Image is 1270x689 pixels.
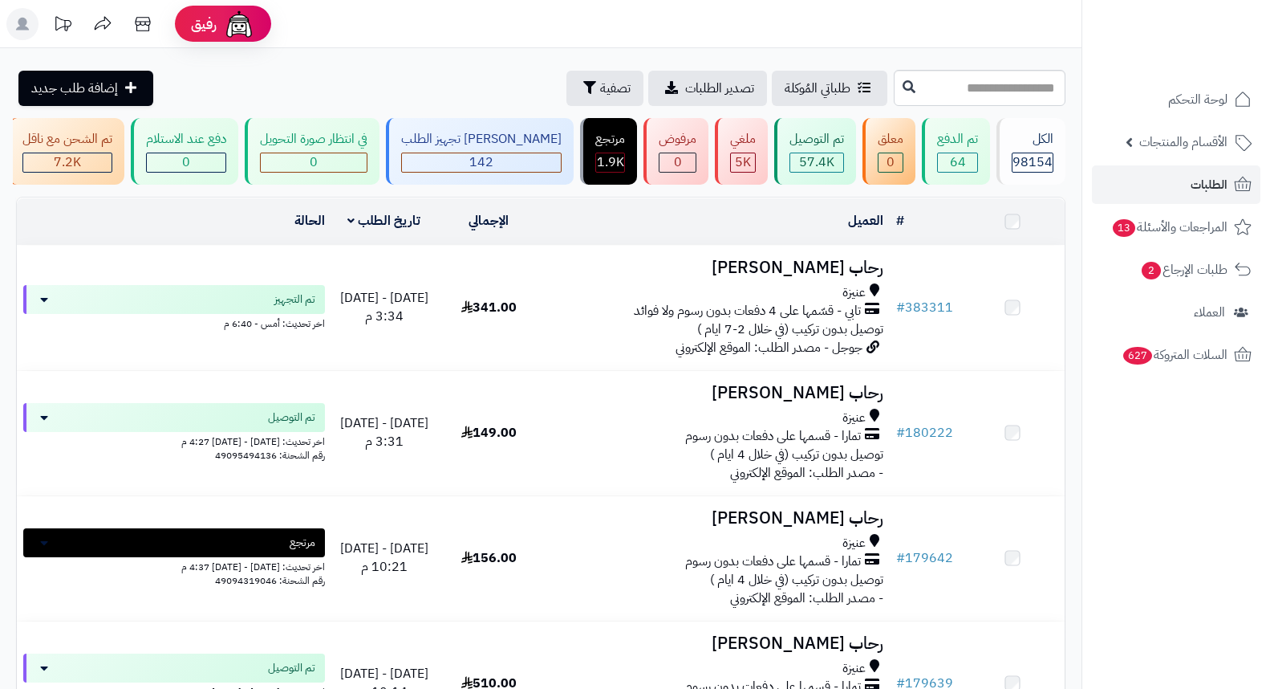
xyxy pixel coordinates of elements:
[771,118,859,185] a: تم التوصيل 57.4K
[859,118,919,185] a: معلق 0
[919,118,993,185] a: تم الدفع 64
[347,211,420,230] a: تاريخ الطلب
[710,570,883,589] span: توصيل بدون تركيب (في خلال 4 ايام )
[43,8,83,44] a: تحديثات المنصة
[659,130,696,149] div: مرفوض
[676,338,862,357] span: جوجل - مصدر الطلب: الموقع الإلكتروني
[1092,165,1260,204] a: الطلبات
[469,153,493,172] span: 142
[1092,251,1260,289] a: طلبات الإرجاع2
[542,496,891,621] td: - مصدر الطلب: الموقع الإلكتروني
[842,659,866,678] span: عنيزة
[1191,173,1227,196] span: الطلبات
[596,153,624,172] div: 1871
[340,414,428,451] span: [DATE] - [DATE] 3:31 م
[842,409,866,427] span: عنيزة
[1142,262,1161,279] span: 2
[735,153,751,172] span: 5K
[1092,80,1260,119] a: لوحة التحكم
[1161,12,1255,46] img: logo-2.png
[22,130,112,149] div: تم الشحن مع ناقل
[548,509,884,528] h3: رحاب [PERSON_NAME]
[241,118,383,185] a: في انتظار صورة التحويل 0
[1123,347,1152,365] span: 627
[1122,344,1227,366] span: السلات المتروكة
[340,539,428,577] span: [DATE] - [DATE] 10:21 م
[597,153,624,172] span: 1.9K
[461,423,517,442] span: 149.00
[799,153,834,172] span: 57.4K
[950,153,966,172] span: 64
[731,153,755,172] div: 5029
[577,118,640,185] a: مرتجع 1.9K
[4,118,128,185] a: تم الشحن مع ناقل 7.2K
[1092,336,1260,374] a: السلات المتروكة627
[785,79,850,98] span: طلباتي المُوكلة
[896,423,953,442] a: #180222
[274,291,315,308] span: تم التجهيز
[896,423,905,442] span: #
[23,314,325,331] div: اخر تحديث: أمس - 6:40 م
[634,302,861,320] span: تابي - قسّمها على 4 دفعات بدون رسوم ولا فوائد
[18,71,153,106] a: إضافة طلب جديد
[542,371,891,495] td: - مصدر الطلب: الموقع الإلكتروني
[548,634,884,653] h3: رحاب [PERSON_NAME]
[1111,216,1227,238] span: المراجعات والأسئلة
[461,298,517,317] span: 341.00
[548,259,884,277] h3: رحاب [PERSON_NAME]
[896,548,905,568] span: #
[790,153,843,172] div: 57359
[23,153,112,172] div: 7222
[896,548,953,568] a: #179642
[993,118,1069,185] a: الكل98154
[310,153,318,172] span: 0
[566,71,643,106] button: تصفية
[383,118,577,185] a: [PERSON_NAME] تجهيز الطلب 142
[600,79,631,98] span: تصفية
[401,130,562,149] div: [PERSON_NAME] تجهيز الطلب
[294,211,325,230] a: الحالة
[659,153,696,172] div: 0
[1194,301,1225,324] span: العملاء
[23,557,325,574] div: اخر تحديث: [DATE] - [DATE] 4:37 م
[1139,131,1227,153] span: الأقسام والمنتجات
[848,211,883,230] a: العميل
[215,448,325,463] span: رقم الشحنة: 49095494136
[685,427,861,446] span: تمارا - قسمها على دفعات بدون رسوم
[595,130,625,149] div: مرتجع
[469,211,509,230] a: الإجمالي
[260,130,367,149] div: في انتظار صورة التحويل
[878,130,903,149] div: معلق
[772,71,887,106] a: طلباتي المُوكلة
[648,71,767,106] a: تصدير الطلبات
[878,153,903,172] div: 0
[697,320,883,339] span: توصيل بدون تركيب (في خلال 2-7 ايام )
[268,410,315,426] span: تم التوصيل
[402,153,561,172] div: 142
[842,283,866,302] span: عنيزة
[937,130,978,149] div: تم الدفع
[789,130,844,149] div: تم التوصيل
[730,130,756,149] div: ملغي
[887,153,895,172] span: 0
[191,14,217,34] span: رفيق
[674,153,682,172] span: 0
[182,153,190,172] span: 0
[1113,219,1135,237] span: 13
[215,573,325,588] span: رقم الشحنة: 49094319046
[261,153,367,172] div: 0
[461,548,517,568] span: 156.00
[1168,88,1227,111] span: لوحة التحكم
[1012,153,1053,172] span: 98154
[128,118,241,185] a: دفع عند الاستلام 0
[290,535,315,551] span: مرتجع
[1092,293,1260,332] a: العملاء
[710,445,883,464] span: توصيل بدون تركيب (في خلال 4 ايام )
[1140,259,1227,281] span: طلبات الإرجاع
[938,153,977,172] div: 64
[896,211,904,230] a: #
[842,534,866,552] span: عنيزة
[54,153,81,172] span: 7.2K
[685,552,861,571] span: تمارا - قسمها على دفعات بدون رسوم
[23,432,325,449] div: اخر تحديث: [DATE] - [DATE] 4:27 م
